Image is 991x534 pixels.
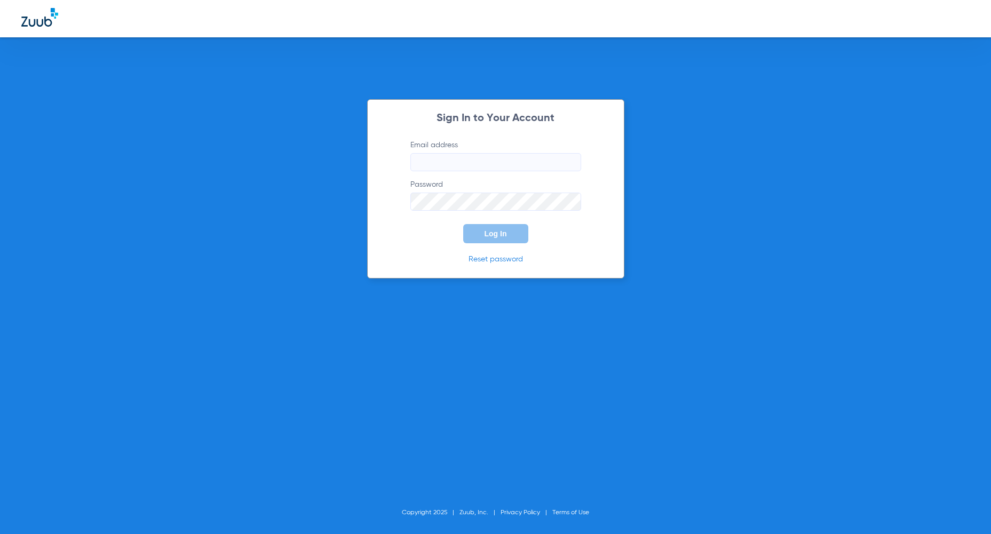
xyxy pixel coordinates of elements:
[459,507,501,518] li: Zuub, Inc.
[485,229,507,238] span: Log In
[402,507,459,518] li: Copyright 2025
[501,509,540,516] a: Privacy Policy
[394,113,597,124] h2: Sign In to Your Account
[469,256,523,263] a: Reset password
[552,509,589,516] a: Terms of Use
[463,224,528,243] button: Log In
[21,8,58,27] img: Zuub Logo
[410,193,581,211] input: Password
[938,483,991,534] iframe: Chat Widget
[410,140,581,171] label: Email address
[410,153,581,171] input: Email address
[410,179,581,211] label: Password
